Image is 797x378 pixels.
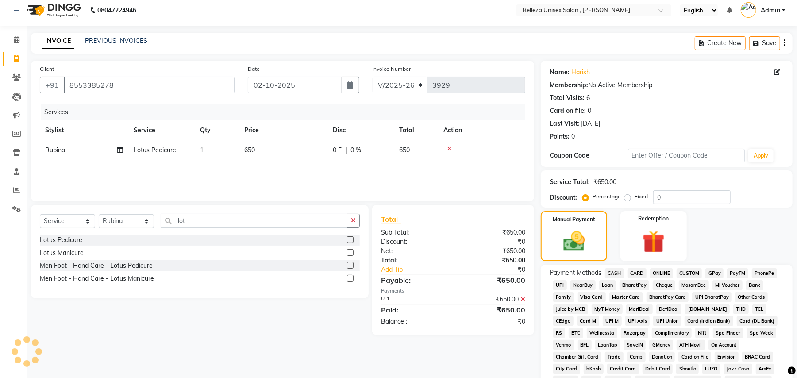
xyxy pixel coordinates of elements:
[85,37,147,45] a: PREVIOUS INVOICES
[327,120,394,140] th: Disc
[550,177,590,187] div: Service Total:
[584,364,604,374] span: bKash
[746,280,763,290] span: Bank
[656,304,682,314] span: DefiDeal
[553,328,565,338] span: RS
[550,106,586,116] div: Card on file:
[695,328,709,338] span: Nift
[620,280,650,290] span: BharatPay
[239,120,327,140] th: Price
[715,352,739,362] span: Envision
[553,340,574,350] span: Venmo
[695,36,746,50] button: Create New
[747,328,776,338] span: Spa Week
[653,316,681,326] span: UPI Union
[581,119,600,128] div: [DATE]
[737,316,778,326] span: Card (DL Bank)
[627,352,646,362] span: Comp
[677,268,702,278] span: CUSTOM
[588,106,591,116] div: 0
[40,120,128,140] th: Stylist
[550,193,577,202] div: Discount:
[394,120,438,140] th: Total
[756,364,774,374] span: AmEx
[553,364,580,374] span: City Card
[373,65,411,73] label: Invoice Number
[578,292,606,302] span: Visa Card
[374,275,453,285] div: Payable:
[609,292,643,302] span: Master Card
[638,215,669,223] label: Redemption
[374,265,466,274] a: Add Tip
[453,275,532,285] div: ₹650.00
[685,304,730,314] span: [DOMAIN_NAME]
[350,146,361,155] span: 0 %
[453,295,532,304] div: ₹650.00
[374,228,453,237] div: Sub Total:
[438,120,525,140] th: Action
[453,247,532,256] div: ₹650.00
[374,237,453,247] div: Discount:
[708,340,739,350] span: On Account
[571,68,590,77] a: Harish
[466,265,532,274] div: ₹0
[643,364,673,374] span: Debit Card
[550,268,601,278] span: Payment Methods
[735,292,768,302] span: Other Cards
[653,280,675,290] span: Cheque
[676,364,699,374] span: Shoutlo
[40,248,84,258] div: Lotus Manicure
[628,149,745,162] input: Enter Offer / Coupon Code
[741,2,756,18] img: Admin
[399,146,410,154] span: 650
[652,328,692,338] span: Complimentary
[705,268,724,278] span: GPay
[742,352,773,362] span: BRAC Card
[605,268,624,278] span: CASH
[553,280,567,290] span: UPI
[248,65,260,73] label: Date
[453,305,532,315] div: ₹650.00
[626,304,653,314] span: MariDeal
[195,120,239,140] th: Qty
[374,295,453,304] div: UPI
[685,316,733,326] span: Card (Indian Bank)
[453,228,532,237] div: ₹650.00
[550,93,585,103] div: Total Visits:
[650,268,673,278] span: ONLINE
[587,328,617,338] span: Wellnessta
[40,77,65,93] button: +91
[40,65,54,73] label: Client
[624,340,646,350] span: SaveIN
[553,216,595,224] label: Manual Payment
[578,340,592,350] span: BFL
[649,340,673,350] span: GMoney
[550,68,570,77] div: Name:
[40,274,154,283] div: Men Foot - Hand Care - Lotus Manicure
[374,305,453,315] div: Paid:
[40,235,82,245] div: Lotus Pedicure
[678,352,711,362] span: Card on File
[727,268,748,278] span: PayTM
[571,132,575,141] div: 0
[595,340,620,350] span: LoanTap
[677,340,705,350] span: ATH Movil
[752,304,766,314] span: TCL
[374,317,453,326] div: Balance :
[712,280,743,290] span: MI Voucher
[550,81,784,90] div: No Active Membership
[244,146,255,154] span: 650
[628,268,647,278] span: CARD
[453,256,532,265] div: ₹650.00
[550,151,628,160] div: Coupon Code
[374,256,453,265] div: Total:
[599,280,616,290] span: Loan
[550,132,570,141] div: Points:
[128,120,195,140] th: Service
[557,229,592,254] img: _cash.svg
[625,316,650,326] span: UPI Axis
[733,304,749,314] span: THD
[64,77,235,93] input: Search by Name/Mobile/Email/Code
[749,36,780,50] button: Save
[134,146,176,154] span: Lotus Pedicure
